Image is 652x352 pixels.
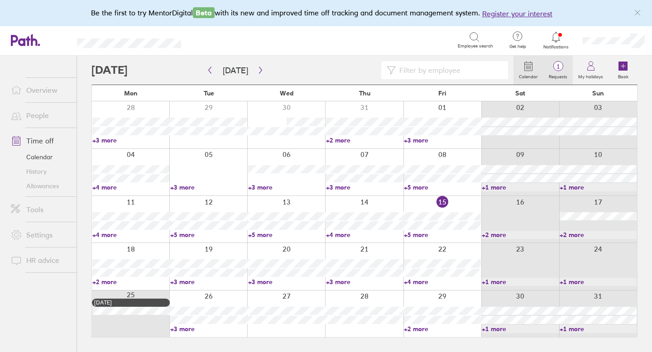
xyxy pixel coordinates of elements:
a: +3 more [248,278,325,286]
a: HR advice [4,251,77,269]
a: +2 more [326,136,403,144]
span: Beta [193,7,215,18]
a: +5 more [170,231,247,239]
label: My holidays [573,71,609,80]
a: +3 more [404,136,481,144]
a: +3 more [170,183,247,191]
label: Book [613,71,634,80]
a: +3 more [92,136,169,144]
span: Fri [438,90,446,97]
a: Allowances [4,179,77,193]
a: +5 more [404,231,481,239]
a: +2 more [92,278,169,286]
a: +2 more [404,325,481,333]
a: Settings [4,226,77,244]
span: Employee search [458,43,493,49]
label: Calendar [513,71,543,80]
span: Get help [503,44,532,49]
a: +3 more [326,183,403,191]
a: Notifications [542,31,571,50]
span: Sun [592,90,604,97]
a: +3 more [170,278,247,286]
a: History [4,164,77,179]
a: Overview [4,81,77,99]
button: [DATE] [216,63,255,78]
a: Book [609,56,638,85]
span: Notifications [542,44,571,50]
a: +2 more [560,231,637,239]
div: [DATE] [94,300,168,306]
a: My holidays [573,56,609,85]
a: +3 more [326,278,403,286]
input: Filter by employee [396,62,503,79]
span: Tue [204,90,214,97]
a: +1 more [482,183,559,191]
label: Requests [543,71,573,80]
div: Be the first to try MentorDigital with its new and improved time off tracking and document manage... [91,7,561,19]
a: Calendar [513,56,543,85]
a: Time off [4,132,77,150]
a: Tools [4,200,77,219]
a: +1 more [560,183,637,191]
a: +1 more [560,278,637,286]
span: Sat [515,90,525,97]
a: +1 more [482,325,559,333]
div: Search [206,36,229,44]
a: 1Requests [543,56,573,85]
a: +5 more [404,183,481,191]
a: +4 more [404,278,481,286]
span: 1 [543,63,573,70]
a: +1 more [482,278,559,286]
span: Wed [280,90,293,97]
a: +3 more [170,325,247,333]
a: +2 more [482,231,559,239]
a: +4 more [92,183,169,191]
a: +5 more [248,231,325,239]
a: +4 more [92,231,169,239]
span: Thu [359,90,370,97]
a: Calendar [4,150,77,164]
button: Register your interest [482,8,552,19]
a: +4 more [326,231,403,239]
a: +1 more [560,325,637,333]
a: +3 more [248,183,325,191]
a: People [4,106,77,124]
span: Mon [124,90,138,97]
